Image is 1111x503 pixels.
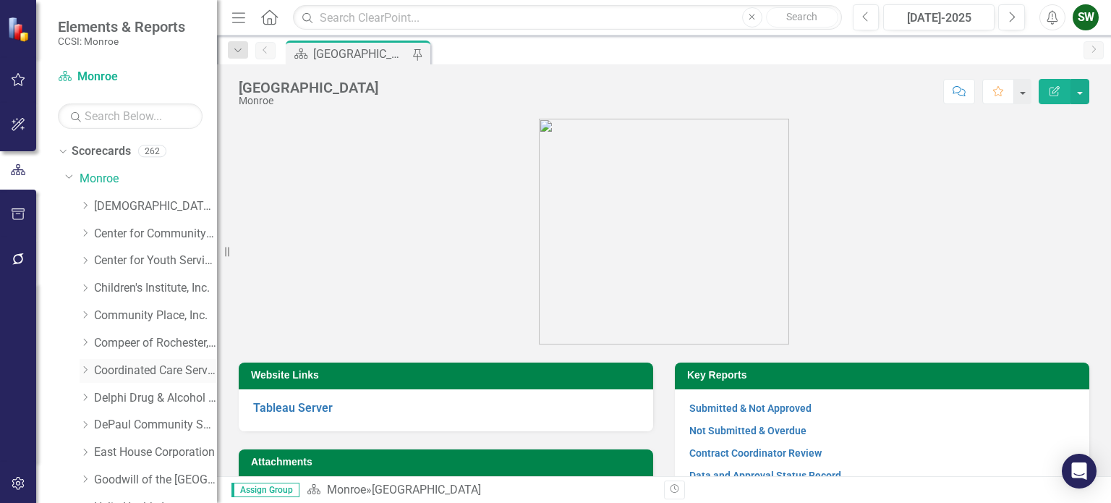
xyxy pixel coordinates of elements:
[94,308,217,324] a: Community Place, Inc.
[689,425,806,436] a: Not Submitted & Overdue
[94,444,217,461] a: East House Corporation
[94,417,217,434] a: DePaul Community Services, lnc.
[58,35,185,47] small: CCSI: Monroe
[293,5,841,30] input: Search ClearPoint...
[307,482,653,499] div: »
[7,17,33,42] img: ClearPoint Strategy
[239,80,378,96] div: [GEOGRAPHIC_DATA]
[689,402,812,414] a: Submitted & Not Approved
[372,483,481,496] div: [GEOGRAPHIC_DATA]
[239,96,378,106] div: Monroe
[94,390,217,407] a: Delphi Drug & Alcohol Council
[888,9,989,27] div: [DATE]-2025
[94,472,217,489] a: Goodwill of the [GEOGRAPHIC_DATA]
[539,119,789,345] img: OMH%20Logo_Green%202024%20Stacked.png
[231,483,299,497] span: Assign Group
[1073,4,1099,30] button: SW
[327,483,366,496] a: Monroe
[94,226,217,242] a: Center for Community Alternatives
[94,335,217,352] a: Compeer of Rochester, Inc.
[58,69,203,85] a: Monroe
[138,145,166,158] div: 262
[766,7,838,28] button: Search
[786,11,817,22] span: Search
[80,171,217,187] a: Monroe
[72,143,131,160] a: Scorecards
[94,198,217,215] a: [DEMOGRAPHIC_DATA] Charities Family & Community Services
[58,18,185,35] span: Elements & Reports
[883,4,995,30] button: [DATE]-2025
[253,401,333,415] a: Tableau Server
[313,45,409,63] div: [GEOGRAPHIC_DATA]
[689,470,841,481] a: Data and Approval Status Record
[689,447,822,459] a: Contract Coordinator Review
[1062,454,1097,489] div: Open Intercom Messenger
[687,370,1082,381] h3: Key Reports
[58,103,203,129] input: Search Below...
[251,370,646,381] h3: Website Links
[94,253,217,269] a: Center for Youth Services, Inc.
[251,457,646,468] h3: Attachments
[94,280,217,297] a: Children's Institute, Inc.
[94,363,217,379] a: Coordinated Care Services Inc.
